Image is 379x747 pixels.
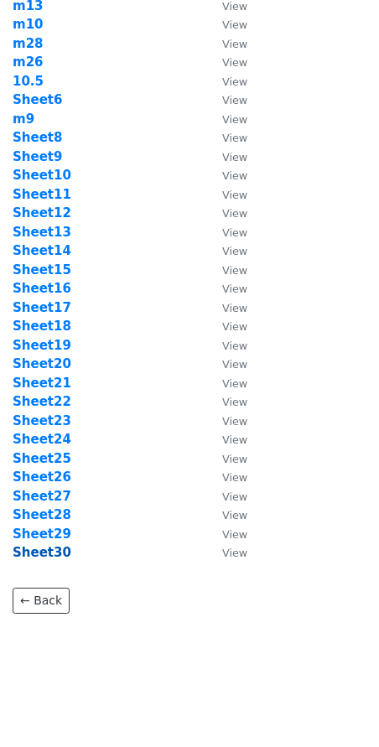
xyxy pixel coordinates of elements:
a: Sheet6 [13,92,62,107]
small: View [222,18,247,31]
strong: Sheet25 [13,451,71,466]
small: View [222,283,247,295]
a: View [205,92,247,107]
a: Sheet21 [13,376,71,391]
small: View [222,415,247,428]
small: View [222,151,247,163]
a: View [205,507,247,522]
a: Sheet18 [13,319,71,334]
a: Sheet16 [13,281,71,296]
a: View [205,451,247,466]
small: View [222,396,247,408]
a: View [205,168,247,183]
small: View [222,377,247,390]
a: View [205,74,247,89]
a: View [205,205,247,220]
small: View [222,471,247,484]
a: Sheet11 [13,187,71,202]
small: View [222,340,247,352]
small: View [222,433,247,446]
strong: Sheet12 [13,205,71,220]
a: View [205,54,247,70]
a: View [205,300,247,315]
a: Sheet17 [13,300,71,315]
a: Sheet10 [13,168,71,183]
small: View [222,169,247,182]
a: Sheet13 [13,225,71,240]
a: Sheet19 [13,338,71,353]
small: View [222,528,247,541]
small: View [222,132,247,144]
a: Sheet22 [13,394,71,409]
a: View [205,432,247,447]
a: Sheet27 [13,489,71,504]
a: Sheet20 [13,356,71,371]
a: m26 [13,54,44,70]
small: View [222,358,247,371]
a: View [205,36,247,51]
small: View [222,207,247,220]
a: View [205,489,247,504]
a: ← Back [13,588,70,614]
iframe: Chat Widget [295,667,379,747]
small: View [222,245,247,257]
a: m10 [13,17,44,32]
small: View [222,56,247,69]
a: m9 [13,112,34,127]
small: View [222,75,247,88]
a: View [205,112,247,127]
a: View [205,394,247,409]
a: View [205,225,247,240]
a: View [205,281,247,296]
a: 10.5 [13,74,44,89]
a: Sheet23 [13,413,71,428]
small: View [222,264,247,277]
small: View [222,547,247,559]
small: View [222,453,247,465]
a: View [205,413,247,428]
a: View [205,243,247,258]
small: View [222,320,247,333]
a: View [205,338,247,353]
a: Sheet29 [13,527,71,542]
a: View [205,376,247,391]
strong: Sheet26 [13,469,71,485]
a: Sheet28 [13,507,71,522]
a: View [205,469,247,485]
a: View [205,130,247,145]
a: Sheet14 [13,243,71,258]
a: View [205,149,247,164]
small: View [222,94,247,106]
small: View [222,38,247,50]
a: View [205,356,247,371]
a: m28 [13,36,44,51]
a: Sheet30 [13,545,71,560]
strong: Sheet8 [13,130,62,145]
a: View [205,17,247,32]
a: Sheet24 [13,432,71,447]
a: Sheet9 [13,149,62,164]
